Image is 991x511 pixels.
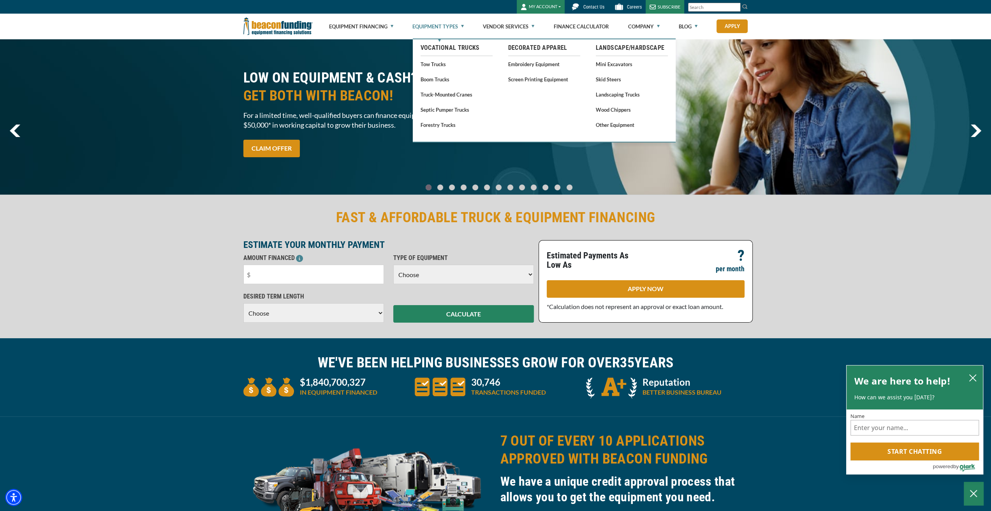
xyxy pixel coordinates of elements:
span: by [953,462,959,471]
a: Go To Slide 1 [435,184,445,191]
div: Accessibility Menu [5,489,22,506]
a: Go To Slide 2 [447,184,456,191]
a: Go To Slide 12 [565,184,574,191]
span: Contact Us [583,4,604,10]
a: Go To Slide 5 [482,184,491,191]
a: Truck-Mounted Cranes [421,90,493,99]
img: Beacon Funding Corporation logo [243,14,313,39]
span: *Calculation does not represent an approval or exact loan amount. [547,303,723,310]
img: Search [742,4,748,10]
img: A + icon [586,378,637,399]
a: Landscape/Hardscape [596,43,668,53]
label: Name [850,413,979,418]
a: Tow Trucks [421,59,493,69]
a: Forestry Trucks [421,120,493,130]
a: Wood Chippers [596,105,668,114]
span: 35 [620,355,634,371]
span: powered [933,462,953,471]
a: Embroidery Equipment [508,59,580,69]
a: Equipment Financing [329,14,393,39]
p: Reputation [642,378,722,387]
a: Screen Printing Equipment [508,74,580,84]
p: 30,746 [471,378,546,387]
a: equipment collage [243,482,491,489]
a: Go To Slide 11 [553,184,562,191]
p: BETTER BUSINESS BUREAU [642,388,722,397]
a: Company [628,14,660,39]
a: Apply [716,19,748,33]
a: Equipment Types [412,14,464,39]
a: CLAIM OFFER [243,140,300,157]
p: Estimated Payments As Low As [547,251,641,270]
img: Right Navigator [970,125,981,137]
a: Powered by Olark [933,461,983,474]
a: Vocational Trucks [421,43,493,53]
a: Landscaping Trucks [596,90,668,99]
button: CALCULATE [393,305,534,323]
h2: 7 OUT OF EVERY 10 APPLICATIONS APPROVED WITH BEACON FUNDING [500,432,748,468]
a: Mini Excavators [596,59,668,69]
a: Go To Slide 10 [540,184,550,191]
img: Left Navigator [10,125,20,137]
a: Decorated Apparel [508,43,580,53]
a: Clear search text [732,4,739,11]
a: Boom Trucks [421,74,493,84]
a: Go To Slide 7 [505,184,515,191]
a: next [970,125,981,137]
a: Go To Slide 0 [424,184,433,191]
a: Finance Calculator [553,14,609,39]
input: Name [850,420,979,435]
p: TRANSACTIONS FUNDED [471,388,546,397]
span: For a limited time, well-qualified buyers can finance equipment and qualify for $50,000* in worki... [243,111,491,130]
h2: LOW ON EQUIPMENT & CASH? [243,69,491,105]
a: Go To Slide 8 [517,184,526,191]
a: Blog [679,14,697,39]
p: ? [738,251,745,260]
div: olark chatbox [846,365,983,475]
a: Go To Slide 4 [470,184,480,191]
a: previous [10,125,20,137]
a: Skid Steers [596,74,668,84]
h2: WE'VE BEEN HELPING BUSINESSES GROW FOR OVER YEARS [243,354,748,372]
img: three document icons to convery large amount of transactions funded [415,378,465,396]
img: three money bags to convey large amount of equipment financed [243,378,294,397]
a: Vendor Services [483,14,534,39]
a: APPLY NOW [547,280,745,298]
a: Septic Pumper Trucks [421,105,493,114]
p: per month [716,264,745,274]
button: close chatbox [966,372,979,383]
p: DESIRED TERM LENGTH [243,292,384,301]
a: Go To Slide 3 [459,184,468,191]
p: AMOUNT FINANCED [243,253,384,263]
p: IN EQUIPMENT FINANCED [300,388,377,397]
h3: We have a unique credit approval process that allows you to get the equipment you need. [500,474,748,505]
a: Go To Slide 6 [494,184,503,191]
h2: We are here to help! [854,373,951,389]
p: ESTIMATE YOUR MONTHLY PAYMENT [243,240,534,249]
button: Close Chatbox [964,482,983,505]
a: Go To Slide 9 [529,184,538,191]
input: $ [243,265,384,284]
span: Careers [627,4,642,10]
h2: FAST & AFFORDABLE TRUCK & EQUIPMENT FINANCING [243,209,748,227]
p: How can we assist you [DATE]? [854,393,975,401]
span: GET BOTH WITH BEACON! [243,87,491,105]
button: Start chatting [850,443,979,460]
p: $1,840,700,327 [300,378,377,387]
p: TYPE OF EQUIPMENT [393,253,534,263]
input: Search [688,3,741,12]
a: Other Equipment [596,120,668,130]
